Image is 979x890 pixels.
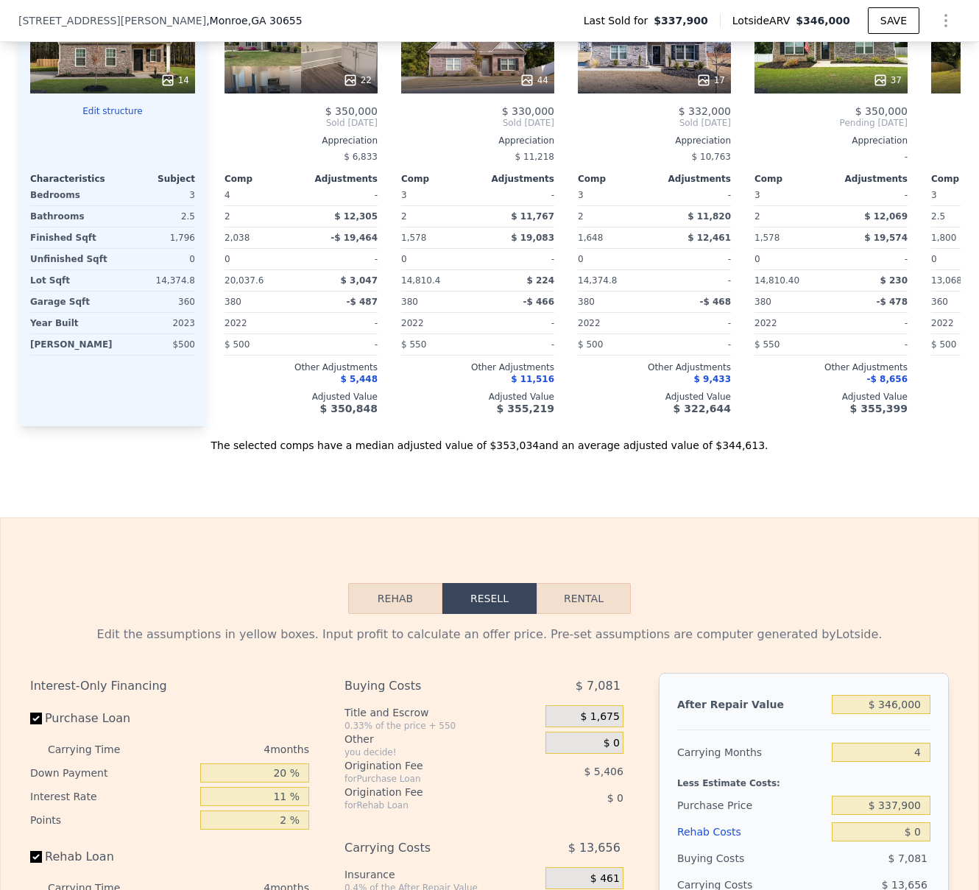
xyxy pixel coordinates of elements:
[344,152,378,162] span: $ 6,833
[580,710,619,724] span: $ 1,675
[149,738,309,761] div: 4 months
[30,785,194,808] div: Interest Rate
[754,297,771,307] span: 380
[344,799,509,811] div: for Rehab Loan
[30,808,194,832] div: Points
[30,844,194,870] label: Rehab Loan
[334,211,378,222] span: $ 12,305
[578,254,584,264] span: 0
[834,249,908,269] div: -
[225,297,241,307] span: 380
[754,233,780,243] span: 1,578
[796,15,850,27] span: $346,000
[607,792,623,804] span: $ 0
[931,6,961,35] button: Show Options
[880,275,908,286] span: $ 230
[604,737,620,750] span: $ 0
[754,190,760,200] span: 3
[699,297,731,307] span: -$ 468
[515,152,554,162] span: $ 11,218
[401,297,418,307] span: 380
[590,872,620,886] span: $ 461
[344,746,540,758] div: you decide!
[48,738,144,761] div: Carrying Time
[754,135,908,146] div: Appreciation
[520,73,548,88] div: 44
[401,339,426,350] span: $ 550
[206,13,303,28] span: , Monroe
[225,233,250,243] span: 2,038
[343,73,372,88] div: 22
[931,190,937,200] span: 3
[301,173,378,185] div: Adjustments
[511,374,554,384] span: $ 11,516
[30,105,195,117] button: Edit structure
[344,867,540,882] div: Insurance
[677,792,826,819] div: Purchase Price
[225,391,378,403] div: Adjusted Value
[344,732,540,746] div: Other
[401,206,475,227] div: 2
[18,13,206,28] span: [STREET_ADDRESS][PERSON_NAME]
[113,173,195,185] div: Subject
[481,334,554,355] div: -
[225,275,264,286] span: 20,037.6
[478,173,554,185] div: Adjustments
[754,254,760,264] span: 0
[30,249,110,269] div: Unfinished Sqft
[584,766,623,777] span: $ 5,406
[868,7,919,34] button: SAVE
[888,852,927,864] span: $ 7,081
[30,185,110,205] div: Bedrooms
[30,292,110,312] div: Garage Sqft
[225,190,230,200] span: 4
[850,403,908,414] span: $ 355,399
[225,254,230,264] span: 0
[657,334,731,355] div: -
[696,73,725,88] div: 17
[754,206,828,227] div: 2
[511,233,554,243] span: $ 19,083
[578,206,651,227] div: 2
[754,173,831,185] div: Comp
[754,313,828,333] div: 2022
[30,851,42,863] input: Rehab Loan
[584,13,654,28] span: Last Sold for
[116,185,195,205] div: 3
[401,391,554,403] div: Adjusted Value
[30,173,113,185] div: Characteristics
[677,691,826,718] div: After Repair Value
[30,206,110,227] div: Bathrooms
[855,105,908,117] span: $ 350,000
[657,185,731,205] div: -
[401,117,554,129] span: Sold [DATE]
[348,583,442,614] button: Rehab
[497,403,554,414] span: $ 355,219
[401,135,554,146] div: Appreciation
[225,339,250,350] span: $ 500
[578,391,731,403] div: Adjusted Value
[834,334,908,355] div: -
[677,739,826,766] div: Carrying Months
[578,297,595,307] span: 380
[578,190,584,200] span: 3
[401,233,426,243] span: 1,578
[688,211,731,222] span: $ 11,820
[931,339,956,350] span: $ 500
[754,339,780,350] span: $ 550
[657,249,731,269] div: -
[578,361,731,373] div: Other Adjustments
[677,766,930,792] div: Less Estimate Costs:
[657,313,731,333] div: -
[654,13,708,28] span: $337,900
[248,15,303,27] span: , GA 30655
[30,673,309,699] div: Interest-Only Financing
[578,117,731,129] span: Sold [DATE]
[225,173,301,185] div: Comp
[481,313,554,333] div: -
[931,275,962,286] span: 13,068
[30,334,113,355] div: [PERSON_NAME]
[677,845,826,872] div: Buying Costs
[30,626,949,643] div: Edit the assumptions in yellow boxes. Input profit to calculate an offer price. Pre-set assumptio...
[754,117,908,129] span: Pending [DATE]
